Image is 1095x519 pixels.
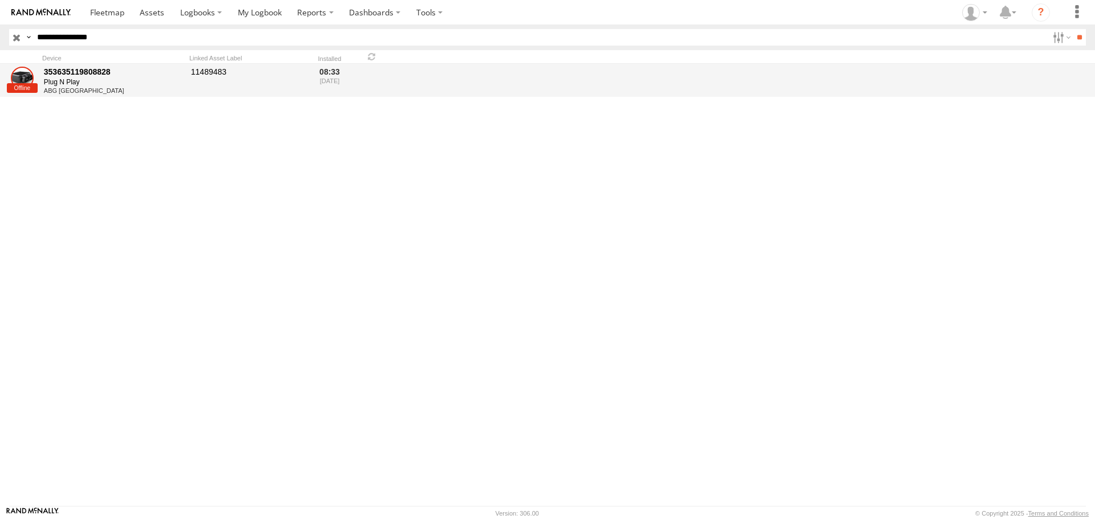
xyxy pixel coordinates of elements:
div: ABG [GEOGRAPHIC_DATA] [44,87,183,94]
label: Search Query [24,29,33,46]
a: Visit our Website [6,508,59,519]
div: © Copyright 2025 - [975,510,1089,517]
span: Refresh [365,51,379,62]
div: Version: 306.00 [496,510,539,517]
div: Warren Goodfield [958,4,991,21]
div: Installed [308,56,351,62]
div: 08:33 [DATE] [308,65,351,96]
a: Terms and Conditions [1028,510,1089,517]
div: Device [42,54,185,62]
img: rand-logo.svg [11,9,71,17]
div: 353635119808828 [44,67,183,77]
div: 11489483 [189,65,303,96]
label: Search Filter Options [1048,29,1073,46]
div: Plug N Play [44,78,183,87]
div: Linked Asset Label [189,54,303,62]
i: ? [1032,3,1050,22]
